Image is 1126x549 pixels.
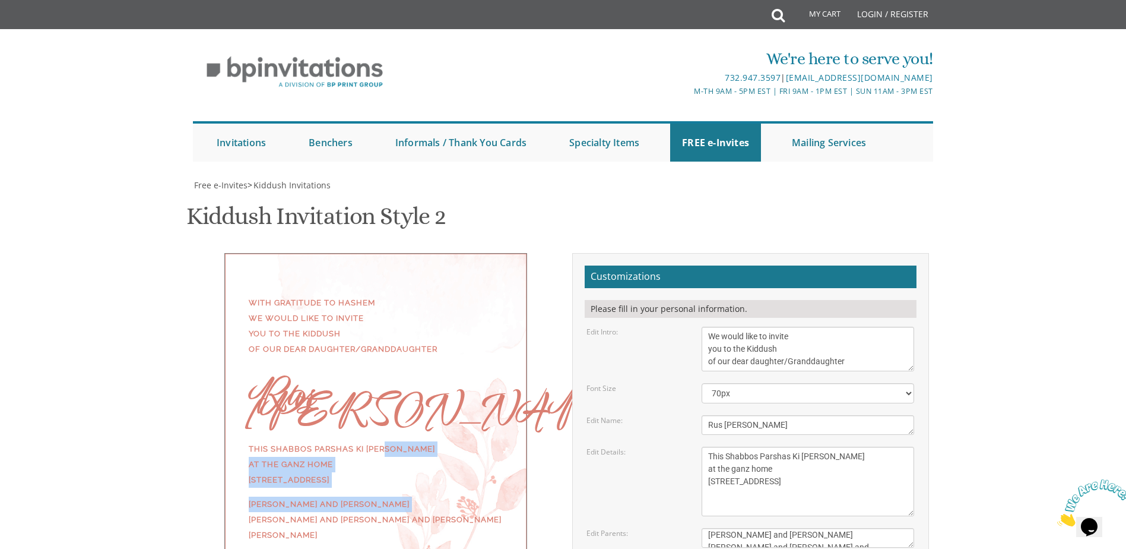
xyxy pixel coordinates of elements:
[725,72,781,83] a: 732.947.3597
[253,179,331,191] span: Kiddush Invitations
[193,48,397,97] img: BP Invitation Loft
[249,295,503,357] div: With Gratitude to Hashem We would like to invite you to the Kiddush of our dear daughter/Granddau...
[205,124,278,162] a: Invitations
[786,72,933,83] a: [EMAIL_ADDRESS][DOMAIN_NAME]
[702,528,914,548] textarea: [PERSON_NAME] and [PERSON_NAME]
[249,387,503,418] div: Rus [PERSON_NAME]
[186,203,446,238] h1: Kiddush Invitation Style 2
[383,124,538,162] a: Informals / Thank You Cards
[780,124,878,162] a: Mailing Services
[585,300,916,318] div: Please fill in your personal information.
[586,383,616,393] label: Font Size
[586,528,628,538] label: Edit Parents:
[585,266,916,288] h2: Customizations
[1052,475,1126,531] iframe: chat widget
[440,71,933,85] div: |
[252,179,331,191] a: Kiddush Invitations
[194,179,248,191] span: Free e-Invites
[249,497,503,543] div: [PERSON_NAME] and [PERSON_NAME] [PERSON_NAME] and [PERSON_NAME] and [PERSON_NAME] [PERSON_NAME]
[670,124,761,162] a: FREE e-Invites
[586,447,626,457] label: Edit Details:
[193,179,248,191] a: Free e-Invites
[249,441,503,488] div: This Shabbos Parshas Ki [PERSON_NAME] at the ganz home [STREET_ADDRESS]
[440,85,933,97] div: M-Th 9am - 5pm EST | Fri 9am - 1pm EST | Sun 11am - 3pm EST
[702,447,914,516] textarea: This Shabbos Parshas Vayigash at our home [STREET_ADDRESS][US_STATE]
[5,5,78,52] img: Chat attention grabber
[297,124,364,162] a: Benchers
[557,124,651,162] a: Specialty Items
[440,47,933,71] div: We're here to serve you!
[248,179,331,191] span: >
[702,327,914,371] textarea: We would like to invite you to the Kiddush of our dear daughter
[702,415,914,435] textarea: [PERSON_NAME]
[784,1,849,31] a: My Cart
[586,415,623,425] label: Edit Name:
[586,327,618,337] label: Edit Intro:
